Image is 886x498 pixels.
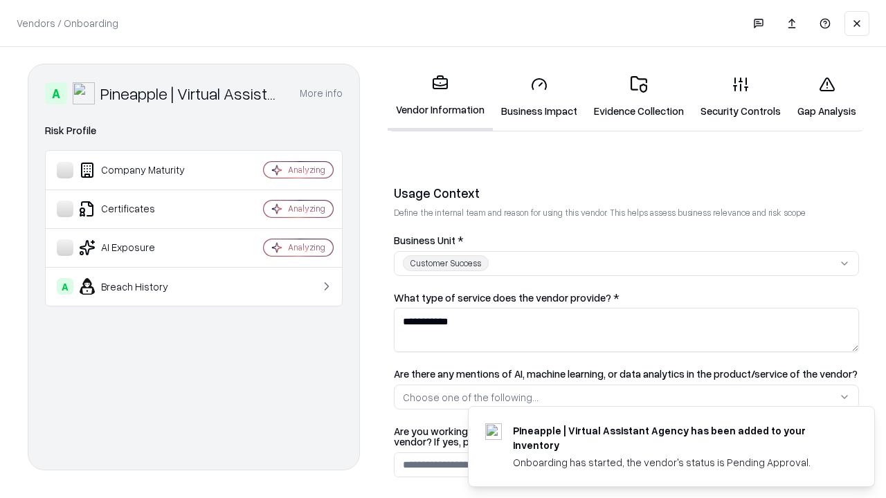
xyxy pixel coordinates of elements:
[57,162,222,178] div: Company Maturity
[288,203,325,214] div: Analyzing
[288,164,325,176] div: Analyzing
[394,185,859,201] div: Usage Context
[57,239,222,256] div: AI Exposure
[394,426,859,447] label: Are you working with the Bausch and Lomb procurement/legal to get the contract in place with the ...
[789,65,865,129] a: Gap Analysis
[485,423,502,440] img: trypineapple.com
[57,278,222,295] div: Breach History
[513,423,841,452] div: Pineapple | Virtual Assistant Agency has been added to your inventory
[394,369,859,379] label: Are there any mentions of AI, machine learning, or data analytics in the product/service of the v...
[394,251,859,276] button: Customer Success
[513,455,841,470] div: Onboarding has started, the vendor's status is Pending Approval.
[100,82,283,104] div: Pineapple | Virtual Assistant Agency
[394,207,859,219] p: Define the internal team and reason for using this vendor. This helps assess business relevance a...
[45,122,343,139] div: Risk Profile
[394,385,859,409] button: Choose one of the following...
[17,16,118,30] p: Vendors / Onboarding
[300,81,343,106] button: More info
[394,235,859,246] label: Business Unit *
[493,65,586,129] a: Business Impact
[394,293,859,303] label: What type of service does the vendor provide? *
[57,278,73,295] div: A
[388,64,493,131] a: Vendor Information
[288,241,325,253] div: Analyzing
[57,201,222,217] div: Certificates
[403,255,489,271] div: Customer Success
[586,65,692,129] a: Evidence Collection
[73,82,95,104] img: Pineapple | Virtual Assistant Agency
[403,390,539,405] div: Choose one of the following...
[45,82,67,104] div: A
[692,65,789,129] a: Security Controls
